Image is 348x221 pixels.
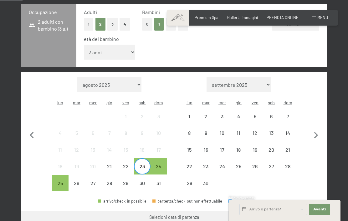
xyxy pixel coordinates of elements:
div: partenza/check-out non effettuabile [151,142,167,158]
div: partenza/check-out non effettuabile [118,175,134,191]
div: Sun Aug 31 2025 [151,175,167,191]
div: Wed Sep 03 2025 [214,108,230,125]
div: Sat Sep 06 2025 [263,108,279,125]
a: Premium Spa [195,15,218,20]
abbr: sabato [139,100,146,105]
div: 10 [215,130,230,145]
div: partenza/check-out non effettuabile [101,142,117,158]
div: partenza/check-out possibile [151,158,167,174]
div: Fri Aug 15 2025 [118,142,134,158]
div: Sun Sep 21 2025 [279,142,296,158]
div: Wed Aug 20 2025 [85,158,101,174]
div: Thu Sep 18 2025 [230,142,247,158]
div: partenza/check-out non effettuabile [85,175,101,191]
div: partenza/check-out non effettuabile [118,142,134,158]
div: Sun Aug 03 2025 [151,108,167,125]
div: partenza/check-out non effettuabile [279,108,296,125]
abbr: mercoledì [218,100,226,105]
button: 1 [154,18,164,31]
div: Mon Sep 01 2025 [181,108,197,125]
div: 22 [118,164,133,179]
div: 21 [102,164,117,179]
div: partenza/check-out non effettuabile [197,175,214,191]
div: partenza/check-out non effettuabile [181,175,197,191]
div: 30 [135,181,150,196]
div: Wed Sep 17 2025 [214,142,230,158]
div: Sun Aug 10 2025 [151,125,167,141]
div: Thu Aug 21 2025 [101,158,117,174]
div: 27 [264,164,279,179]
div: Sun Sep 14 2025 [279,125,296,141]
div: partenza/check-out non effettuabile [214,142,230,158]
div: partenza/check-out non effettuabile [197,108,214,125]
div: Thu Aug 07 2025 [101,125,117,141]
div: 27 [85,181,100,196]
div: Sat Aug 16 2025 [134,142,150,158]
div: partenza/check-out non effettuabile [151,175,167,191]
div: 29 [118,181,133,196]
div: partenza/check-out non effettuabile [85,158,101,174]
button: 2 [95,18,106,31]
div: 7 [280,114,295,129]
div: partenza/check-out non effettuabile [151,108,167,125]
div: Tue Sep 16 2025 [197,142,214,158]
div: Thu Aug 14 2025 [101,142,117,158]
div: 2 [135,114,150,129]
div: partenza/check-out non effettuabile [101,175,117,191]
div: 13 [264,130,279,145]
div: partenza/check-out non effettuabile [69,142,85,158]
div: Mon Sep 15 2025 [181,142,197,158]
div: 25 [53,181,68,196]
span: Galleria immagini [227,15,258,20]
div: Mon Aug 11 2025 [52,142,68,158]
div: 10 [151,130,166,145]
div: Fri Aug 08 2025 [118,125,134,141]
div: Selezioni data di partenza [149,214,199,220]
div: partenza/check-out non effettuabile [214,158,230,174]
span: Menu [317,15,328,20]
div: partenza/check-out possibile [134,158,150,174]
div: Thu Sep 11 2025 [230,125,247,141]
div: selezione [228,199,250,203]
div: 30 [198,181,213,196]
div: 26 [69,181,84,196]
div: 23 [135,164,150,179]
button: 0 [142,18,152,31]
div: partenza/check-out non effettuabile [118,108,134,125]
div: partenza/check-out non effettuabile [181,108,197,125]
div: partenza/check-out non effettuabile [279,158,296,174]
div: Sun Aug 24 2025 [151,158,167,174]
div: 17 [215,147,230,162]
div: Mon Aug 04 2025 [52,125,68,141]
div: partenza/check-out non effettuabile [69,125,85,141]
div: partenza/check-out non effettuabile [52,158,68,174]
span: Avanti [313,207,326,212]
div: partenza/check-out non effettuabile [118,158,134,174]
div: Mon Sep 22 2025 [181,158,197,174]
div: partenza/check-out non effettuabile [230,125,247,141]
div: 7 [102,130,117,145]
div: 16 [135,147,150,162]
button: Mese precedente [25,77,38,192]
div: 19 [69,164,84,179]
button: Mese successivo [310,77,323,192]
div: Wed Aug 27 2025 [85,175,101,191]
div: partenza/check-out non effettuabile [197,142,214,158]
div: Wed Aug 06 2025 [85,125,101,141]
span: Richiesta express [229,196,255,200]
div: partenza/check-out non effettuabile [134,108,150,125]
div: 12 [69,147,84,162]
abbr: lunedì [187,100,192,105]
abbr: domenica [284,100,292,105]
a: PRENOTA ONLINE [267,15,299,20]
div: Wed Sep 10 2025 [214,125,230,141]
div: 6 [264,114,279,129]
div: 14 [102,147,117,162]
div: partenza/check-out non effettuabile [181,142,197,158]
div: Fri Aug 22 2025 [118,158,134,174]
div: 15 [118,147,133,162]
div: Sun Aug 17 2025 [151,142,167,158]
div: 14 [280,130,295,145]
div: partenza/check-out non effettuabile [230,142,247,158]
